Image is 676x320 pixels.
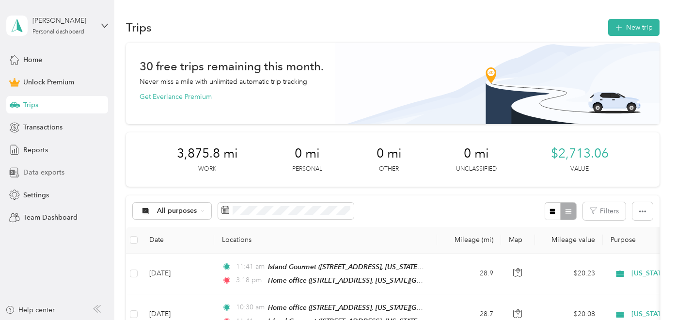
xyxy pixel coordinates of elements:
span: Unlock Premium [23,77,74,87]
span: 0 mi [295,146,320,161]
span: Transactions [23,122,63,132]
p: Unclassified [456,165,497,174]
span: Island Gourmet ([STREET_ADDRESS], [US_STATE][GEOGRAPHIC_DATA], [US_STATE]) [268,263,527,271]
td: [DATE] [141,254,214,294]
span: 3:18 pm [236,275,264,286]
img: Banner [335,43,660,124]
p: Personal [292,165,322,174]
td: 28.9 [437,254,501,294]
span: 0 mi [377,146,402,161]
th: Map [501,227,535,254]
iframe: Everlance-gr Chat Button Frame [622,266,676,320]
p: Other [379,165,399,174]
button: Filters [583,202,626,220]
th: Mileage value [535,227,603,254]
span: Home [23,55,42,65]
p: Never miss a mile with unlimited automatic trip tracking [140,77,307,87]
p: Work [198,165,216,174]
span: 3,875.8 mi [177,146,238,161]
td: $20.23 [535,254,603,294]
div: Personal dashboard [32,29,84,35]
button: Get Everlance Premium [140,92,212,102]
button: New trip [608,19,660,36]
button: Help center [5,305,55,315]
th: Date [141,227,214,254]
h1: 30 free trips remaining this month. [140,61,324,71]
span: Trips [23,100,38,110]
span: Home office ([STREET_ADDRESS], [US_STATE][GEOGRAPHIC_DATA], [US_STATE]) [268,304,517,312]
span: Team Dashboard [23,212,78,223]
th: Mileage (mi) [437,227,501,254]
span: Home office ([STREET_ADDRESS], [US_STATE][GEOGRAPHIC_DATA], [US_STATE]) [268,276,517,285]
span: $2,713.06 [551,146,609,161]
div: [PERSON_NAME] [32,16,93,26]
th: Locations [214,227,437,254]
span: Settings [23,190,49,200]
span: All purposes [157,208,197,214]
h1: Trips [126,22,152,32]
span: 11:41 am [236,261,264,272]
span: 10:30 am [236,302,264,313]
p: Value [570,165,589,174]
span: Reports [23,145,48,155]
span: Data exports [23,167,64,177]
span: 0 mi [464,146,489,161]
